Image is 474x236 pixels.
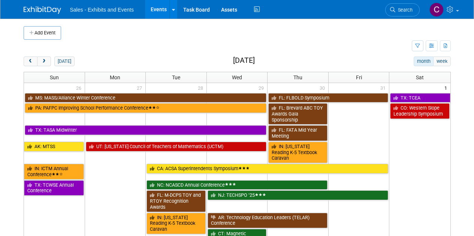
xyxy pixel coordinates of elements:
[356,74,362,80] span: Fri
[147,213,206,234] a: IN: [US_STATE] Reading K-5 Textbook Caravan
[416,74,424,80] span: Sat
[75,83,85,92] span: 26
[24,180,84,196] a: TX: TCWSE Annual Conference
[24,6,61,14] img: ExhibitDay
[390,103,449,119] a: CO: Western Slope Leadership Symposium
[380,83,389,92] span: 31
[444,83,450,92] span: 1
[86,142,267,151] a: UT: [US_STATE] Council of Teachers of Mathematics (UCTM)
[136,83,145,92] span: 27
[395,7,413,13] span: Search
[197,83,206,92] span: 28
[268,103,327,125] a: FL: Brevard ABC TOY Awards Gala Sponsorship
[50,74,59,80] span: Sun
[37,56,51,66] button: next
[24,164,84,179] a: IN: ICTM Annual Conference
[433,56,450,66] button: week
[110,74,120,80] span: Mon
[24,142,84,151] a: AK: MTSS
[268,125,327,141] a: FL: FATA Mid Year Meeting
[208,213,327,228] a: AR: Technology Education Leaders (TELAR) Conference
[232,74,242,80] span: Wed
[147,164,388,174] a: CA: ACSA Superintendents Symposium
[172,74,180,80] span: Tue
[414,56,434,66] button: month
[268,142,327,163] a: IN: [US_STATE] Reading K-5 Textbook Caravan
[208,190,389,200] a: NJ: TECHSPO ’25
[54,56,74,66] button: [DATE]
[25,125,267,135] a: TX: TASA Midwinter
[147,180,327,190] a: NC: NCASCD Annual Conference
[233,56,255,65] h2: [DATE]
[293,74,302,80] span: Thu
[70,7,134,13] span: Sales - Exhibits and Events
[25,103,267,113] a: PA: PAFPC Improving School Performance Conference
[258,83,267,92] span: 29
[25,93,267,103] a: MS: MASS/Alliance Winter Conference
[268,93,388,103] a: FL: FLBOLD Symposium
[385,3,420,16] a: Search
[24,56,37,66] button: prev
[390,93,450,103] a: TX: TCEA
[147,190,206,212] a: FL: M-DCPS TOY and RTOY Recognition Awards
[429,3,444,17] img: Christine Lurz
[24,26,61,40] button: Add Event
[319,83,328,92] span: 30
